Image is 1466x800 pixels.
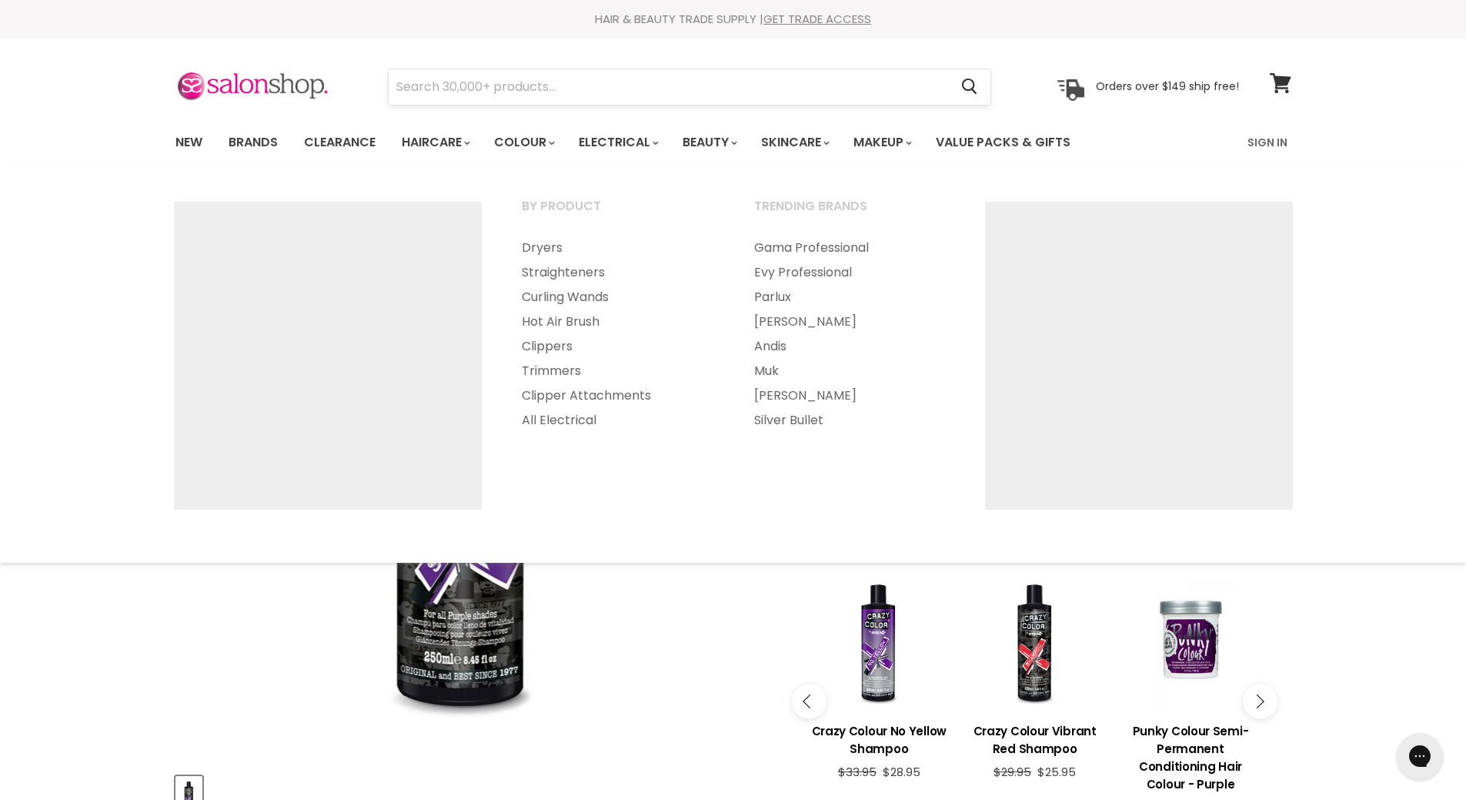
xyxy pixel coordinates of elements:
[838,764,877,780] span: $33.95
[503,194,732,233] a: By Product
[750,126,839,159] a: Skincare
[503,236,732,260] a: Dryers
[1120,722,1261,793] h3: Punky Colour Semi-Permanent Conditioning Hair Colour - Purple
[964,722,1104,758] h3: Crazy Colour Vibrant Red Shampoo
[483,126,564,159] a: Colour
[993,764,1031,780] span: $29.95
[809,722,949,758] h3: Crazy Colour No Yellow Shampoo
[164,126,214,159] a: New
[292,126,387,159] a: Clearance
[671,126,746,159] a: Beauty
[950,69,990,105] button: Search
[735,260,964,285] a: Evy Professional
[503,285,732,310] a: Curling Wands
[1037,764,1076,780] span: $25.95
[964,711,1104,765] a: View product:Crazy Colour Vibrant Red Shampoo
[735,334,964,359] a: Andis
[503,260,732,285] a: Straighteners
[164,120,1160,165] ul: Main menu
[735,194,964,233] a: Trending Brands
[567,126,668,159] a: Electrical
[735,310,964,334] a: [PERSON_NAME]
[735,383,964,408] a: [PERSON_NAME]
[388,69,991,105] form: Product
[842,126,921,159] a: Makeup
[390,126,479,159] a: Haircare
[924,126,1082,159] a: Value Packs & Gifts
[503,359,732,383] a: Trimmers
[735,359,964,383] a: Muk
[809,711,949,765] a: View product:Crazy Colour No Yellow Shampoo
[503,408,732,433] a: All Electrical
[883,764,920,780] span: $28.95
[503,310,732,334] a: Hot Air Brush
[735,236,964,433] ul: Main menu
[1238,126,1297,159] a: Sign In
[735,285,964,310] a: Parlux
[503,236,732,433] ul: Main menu
[503,334,732,359] a: Clippers
[503,383,732,408] a: Clipper Attachments
[156,120,1311,165] nav: Main
[389,69,950,105] input: Search
[1389,728,1451,785] iframe: Gorgias live chat messenger
[156,12,1311,27] div: HAIR & BEAUTY TRADE SUPPLY |
[735,408,964,433] a: Silver Bullet
[735,236,964,260] a: Gama Professional
[763,11,871,27] a: GET TRADE ACCESS
[217,126,289,159] a: Brands
[1096,79,1239,93] p: Orders over $149 ship free!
